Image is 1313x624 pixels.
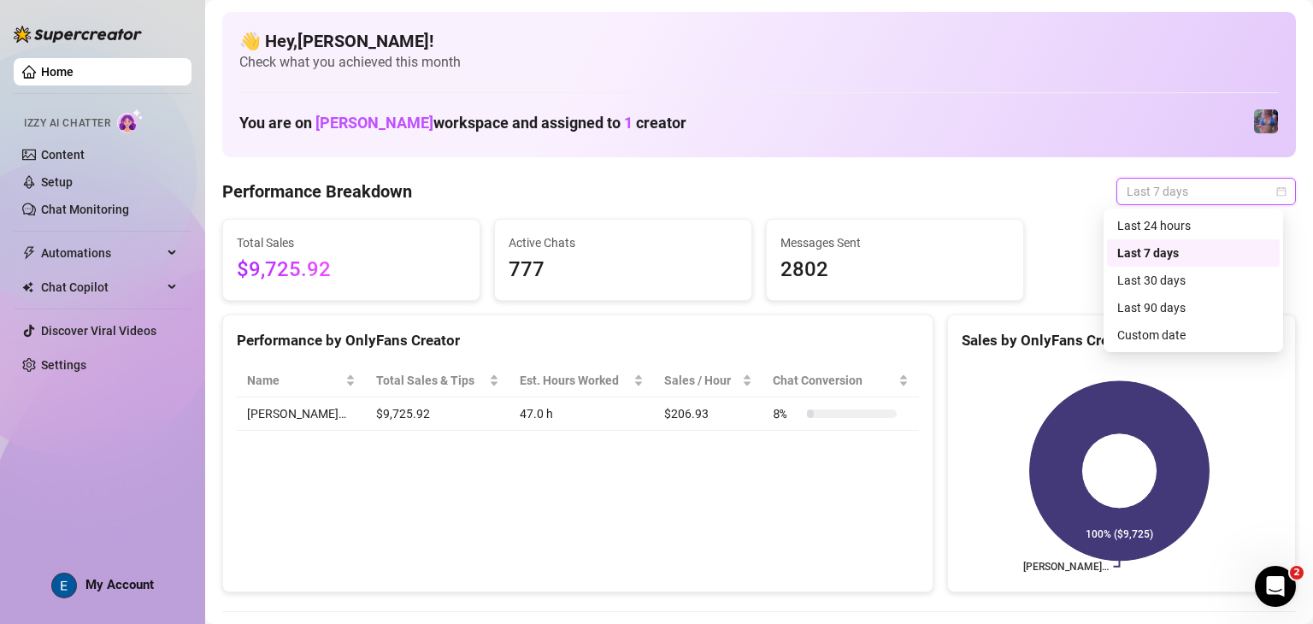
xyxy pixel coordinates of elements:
div: Last 90 days [1117,298,1269,317]
span: My Account [85,577,154,592]
img: Jaylie [1254,109,1278,133]
img: ACg8ocLcPRSDFD1_FgQTWMGHesrdCMFi59PFqVtBfnK-VGsPLWuquQ=s96-c [52,574,76,598]
text: [PERSON_NAME]… [1023,561,1109,573]
div: Sales by OnlyFans Creator [962,329,1281,352]
span: Check what you achieved this month [239,53,1279,72]
span: Name [247,371,342,390]
span: Izzy AI Chatter [24,115,110,132]
a: Content [41,148,85,162]
img: Chat Copilot [22,281,33,293]
span: calendar [1276,186,1287,197]
div: Last 90 days [1107,294,1280,321]
td: $9,725.92 [366,397,509,431]
a: Home [41,65,74,79]
div: Performance by OnlyFans Creator [237,329,919,352]
span: Total Sales [237,233,466,252]
div: Last 30 days [1117,271,1269,290]
span: Automations [41,239,162,267]
div: Last 30 days [1107,267,1280,294]
span: 2 [1290,566,1304,580]
iframe: Intercom live chat [1255,566,1296,607]
td: [PERSON_NAME]… [237,397,366,431]
span: 2802 [780,254,1010,286]
td: $206.93 [654,397,763,431]
span: Chat Copilot [41,274,162,301]
h4: 👋 Hey, [PERSON_NAME] ! [239,29,1279,53]
span: $9,725.92 [237,254,466,286]
div: Last 24 hours [1117,216,1269,235]
div: Custom date [1117,326,1269,344]
span: Messages Sent [780,233,1010,252]
span: 777 [509,254,738,286]
span: 8 % [773,404,800,423]
span: 1 [624,114,633,132]
span: Sales / Hour [664,371,739,390]
h1: You are on workspace and assigned to creator [239,114,686,132]
th: Name [237,364,366,397]
a: Setup [41,175,73,189]
span: Chat Conversion [773,371,895,390]
img: logo-BBDzfeDw.svg [14,26,142,43]
h4: Performance Breakdown [222,180,412,203]
a: Discover Viral Videos [41,324,156,338]
img: AI Chatter [117,109,144,133]
div: Last 7 days [1107,239,1280,267]
th: Chat Conversion [762,364,919,397]
div: Last 24 hours [1107,212,1280,239]
div: Est. Hours Worked [520,371,630,390]
a: Chat Monitoring [41,203,129,216]
span: Last 7 days [1127,179,1286,204]
span: thunderbolt [22,246,36,260]
th: Total Sales & Tips [366,364,509,397]
div: Custom date [1107,321,1280,349]
span: Active Chats [509,233,738,252]
td: 47.0 h [509,397,654,431]
th: Sales / Hour [654,364,763,397]
span: Total Sales & Tips [376,371,486,390]
div: Last 7 days [1117,244,1269,262]
a: Settings [41,358,86,372]
span: [PERSON_NAME] [315,114,433,132]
